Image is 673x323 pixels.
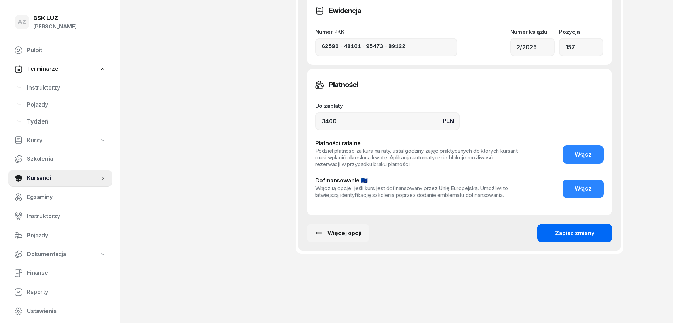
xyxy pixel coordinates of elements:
[33,22,77,31] div: [PERSON_NAME]
[315,148,519,168] div: Podziel płatność za kurs na raty, ustal godziny zajęć praktycznych do których kursant musi wpłaci...
[315,112,460,130] input: 0
[21,96,112,113] a: Pojazdy
[8,170,112,187] a: Kursanci
[8,42,112,59] a: Pulpit
[315,139,519,148] div: Płatności ratalne
[8,189,112,206] a: Egzaminy
[8,151,112,168] a: Szkolenia
[8,303,112,320] a: Ustawienia
[575,184,592,193] span: Włącz
[27,193,106,202] span: Egzaminy
[27,64,58,74] span: Terminarze
[27,83,106,92] span: Instruktorzy
[21,113,112,130] a: Tydzień
[307,224,369,242] button: Więcej opcji
[537,224,612,242] button: Zapisz zmiany
[8,246,112,262] a: Dokumentacja
[21,79,112,96] a: Instruktorzy
[27,231,106,240] span: Pojazdy
[33,15,77,21] div: BSK LUZ
[27,154,106,164] span: Szkolenia
[8,208,112,225] a: Instruktorzy
[27,46,106,55] span: Pulpit
[315,176,519,185] div: Dofinansowanie 🇪🇺
[27,250,66,259] span: Dokumentacja
[8,61,112,77] a: Terminarze
[27,212,106,221] span: Instruktorzy
[563,180,604,198] button: Włącz
[329,5,361,16] h3: Ewidencja
[27,136,42,145] span: Kursy
[27,174,99,183] span: Kursanci
[27,100,106,109] span: Pojazdy
[563,145,604,164] button: Włącz
[27,288,106,297] span: Raporty
[8,284,112,301] a: Raporty
[8,132,112,149] a: Kursy
[27,307,106,316] span: Ustawienia
[8,227,112,244] a: Pojazdy
[315,185,519,199] div: Włącz tą opcję, jeśli kurs jest dofinansowany przez Unię Europejską. Umożliwi to łatwiejszą ident...
[27,117,106,126] span: Tydzień
[8,265,112,282] a: Finanse
[555,229,594,238] div: Zapisz zmiany
[329,79,358,90] h3: Płatności
[575,150,592,159] span: Włącz
[315,229,361,238] div: Więcej opcji
[18,19,26,25] span: AZ
[27,268,106,278] span: Finanse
